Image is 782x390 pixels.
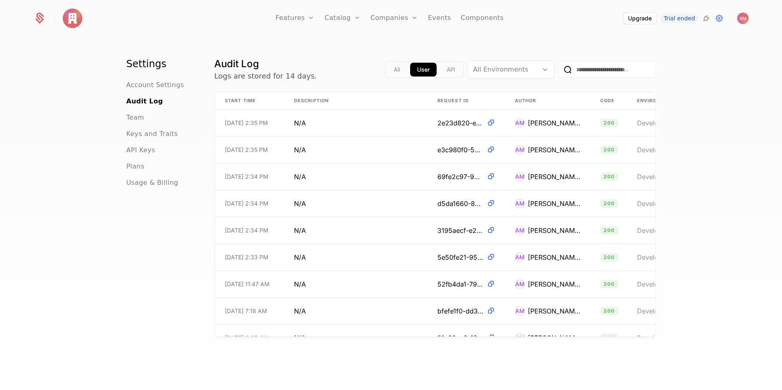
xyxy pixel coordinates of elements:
[600,334,618,342] span: 200
[437,279,483,289] span: 52fb4da1-7987-4162-abce-cf438aad32cd
[600,146,618,154] span: 200
[528,279,581,289] div: [PERSON_NAME]
[126,178,178,188] a: Usage & Billing
[600,280,618,288] span: 200
[528,306,581,316] div: [PERSON_NAME]
[126,57,195,188] nav: Main
[225,119,268,127] span: [DATE] 2:35 PM
[428,92,505,110] th: Request ID
[714,13,724,23] a: Settings
[515,333,525,343] div: AM
[294,199,306,208] span: N/A
[215,92,284,110] th: Start Time
[437,333,483,343] span: 31e09aa9-1842-4821-a61d-1bf5a11b0c56
[505,92,591,110] th: Author
[528,226,581,235] div: [PERSON_NAME]
[515,199,525,208] div: AM
[385,61,464,78] div: Text alignment
[737,13,749,24] button: Open user button
[294,118,306,128] span: N/A
[225,173,268,181] span: [DATE] 2:34 PM
[214,70,317,82] p: Logs are stored for 14 days.
[437,306,483,316] span: bfefe1f0-dd32-42ab-83cd-2946766a29de
[225,253,268,261] span: [DATE] 2:33 PM
[294,333,306,343] span: N/A
[637,226,678,234] span: Development
[528,199,581,208] div: [PERSON_NAME]
[591,92,627,110] th: Code
[437,118,483,128] span: 2e23d820-ee57-44cd-ada3-af56b0213cf2
[637,334,678,342] span: Development
[294,306,306,316] span: N/A
[737,13,749,24] img: Andre M
[294,172,306,182] span: N/A
[600,253,618,261] span: 200
[225,199,268,208] span: [DATE] 2:34 PM
[637,146,678,154] span: Development
[600,199,618,208] span: 200
[126,80,184,90] a: Account Settings
[294,252,306,262] span: N/A
[225,334,268,342] span: [DATE] 6:25 AM
[225,307,267,315] span: [DATE] 7:18 AM
[701,13,711,23] a: Integrations
[515,172,525,182] div: AM
[437,172,483,182] span: 69fe2c97-9443-4f84-9d17-335e77e0289c
[294,226,306,235] span: N/A
[284,92,428,110] th: Description
[126,145,155,155] a: API Keys
[437,226,483,235] span: 3195aecf-e27b-44a2-a388-d074620b226d
[126,129,178,139] a: Keys and Traits
[387,63,407,77] button: all
[600,226,618,234] span: 200
[437,145,483,155] span: e3c980f0-58fa-44cf-853e-01fd645fcf14
[294,145,306,155] span: N/A
[515,279,525,289] div: AM
[126,96,163,106] a: Audit Log
[528,172,581,182] div: [PERSON_NAME]
[600,173,618,181] span: 200
[126,113,144,123] a: Team
[528,252,581,262] div: [PERSON_NAME]
[627,92,709,110] th: Environment
[515,252,525,262] div: AM
[515,226,525,235] div: AM
[214,57,317,70] h1: Audit Log
[515,306,525,316] div: AM
[637,307,678,315] span: Development
[623,13,657,24] button: Upgrade
[528,118,581,128] div: [PERSON_NAME]
[637,119,678,127] span: Development
[600,119,618,127] span: 200
[437,252,483,262] span: 5e50fe21-9502-481e-80ac-2e658cf65892
[515,118,525,128] div: AM
[637,253,678,261] span: Development
[515,145,525,155] div: AM
[600,307,618,315] span: 200
[225,280,270,288] span: [DATE] 11:47 AM
[225,226,268,234] span: [DATE] 2:34 PM
[660,13,698,23] a: Trial ended
[63,9,82,28] img: AM Corps
[637,199,678,208] span: Development
[126,162,144,171] a: Plans
[437,199,483,208] span: d5da1660-883d-4910-bcf2-a461901cc6f9
[637,173,678,181] span: Development
[528,145,581,155] div: [PERSON_NAME]
[637,280,678,288] span: Development
[225,146,268,154] span: [DATE] 2:35 PM
[528,333,581,343] div: [PERSON_NAME]
[126,57,195,70] h1: Settings
[440,63,462,77] button: api
[294,279,306,289] span: N/A
[410,63,437,77] button: app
